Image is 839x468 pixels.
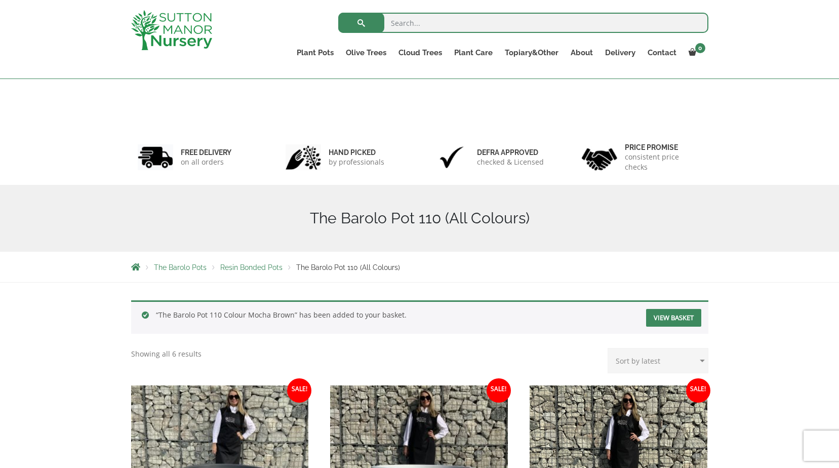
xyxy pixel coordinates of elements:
[181,148,231,157] h6: FREE DELIVERY
[287,378,311,403] span: Sale!
[131,300,708,334] div: “The Barolo Pot 110 Colour Mocha Brown” has been added to your basket.
[499,46,565,60] a: Topiary&Other
[220,263,283,271] a: Resin Bonded Pots
[138,144,173,170] img: 1.jpg
[695,43,705,53] span: 0
[686,378,710,403] span: Sale!
[477,148,544,157] h6: Defra approved
[642,46,683,60] a: Contact
[340,46,392,60] a: Olive Trees
[291,46,340,60] a: Plant Pots
[338,13,708,33] input: Search...
[477,157,544,167] p: checked & Licensed
[646,309,701,327] a: View basket
[625,143,702,152] h6: Price promise
[286,144,321,170] img: 2.jpg
[329,148,384,157] h6: hand picked
[434,144,469,170] img: 3.jpg
[565,46,599,60] a: About
[608,348,708,373] select: Shop order
[131,209,708,227] h1: The Barolo Pot 110 (All Colours)
[131,263,708,271] nav: Breadcrumbs
[683,46,708,60] a: 0
[131,348,202,360] p: Showing all 6 results
[448,46,499,60] a: Plant Care
[131,10,212,50] img: logo
[625,152,702,172] p: consistent price checks
[329,157,384,167] p: by professionals
[487,378,511,403] span: Sale!
[296,263,400,271] span: The Barolo Pot 110 (All Colours)
[181,157,231,167] p: on all orders
[599,46,642,60] a: Delivery
[582,142,617,173] img: 4.jpg
[392,46,448,60] a: Cloud Trees
[154,263,207,271] a: The Barolo Pots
